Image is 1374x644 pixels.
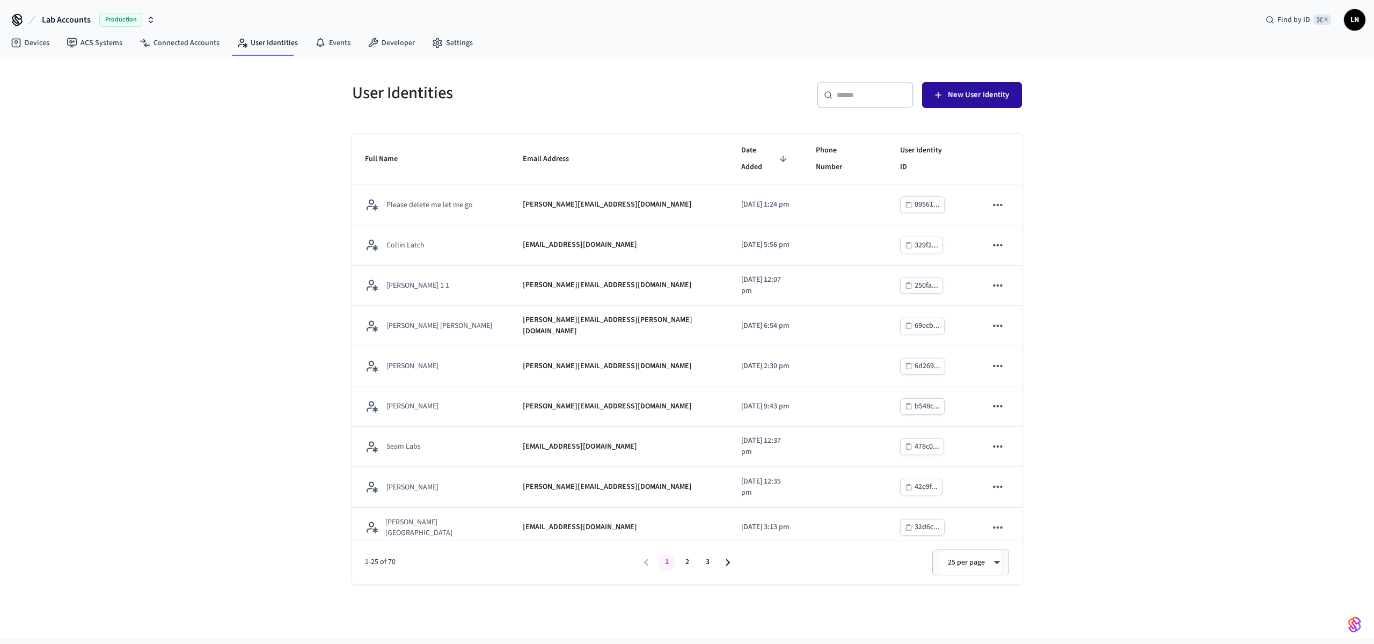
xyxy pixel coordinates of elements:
[386,361,438,371] p: [PERSON_NAME]
[523,151,583,167] span: Email Address
[915,521,940,534] div: 32d6c...
[741,320,790,332] p: [DATE] 6:54 pm
[523,441,637,452] p: [EMAIL_ADDRESS][DOMAIN_NAME]
[1345,10,1364,30] span: LN
[386,200,473,210] p: Please delete me let me go
[306,33,359,53] a: Events
[1257,10,1340,30] div: Find by ID⌘ K
[699,554,716,571] button: Go to page 3
[915,198,940,211] div: 09561...
[386,441,421,452] p: Seam Labs
[58,33,131,53] a: ACS Systems
[365,151,412,167] span: Full Name
[900,277,943,294] button: 250fa...
[386,320,492,331] p: [PERSON_NAME] [PERSON_NAME]
[523,361,692,372] p: [PERSON_NAME][EMAIL_ADDRESS][DOMAIN_NAME]
[915,360,940,373] div: 6d269...
[915,239,938,252] div: 329f2...
[816,142,874,176] span: Phone Number
[915,480,938,494] div: 42e9f...
[1348,616,1361,633] img: SeamLogoGradient.69752ec5.svg
[900,142,961,176] span: User Identity ID
[915,400,940,413] div: b548c...
[523,280,692,291] p: [PERSON_NAME][EMAIL_ADDRESS][DOMAIN_NAME]
[922,82,1022,108] button: New User Identity
[741,274,790,297] p: [DATE] 12:07 pm
[900,519,945,536] button: 32d6c...
[658,554,675,571] button: page 1
[741,239,790,251] p: [DATE] 5:56 pm
[99,13,142,27] span: Production
[386,401,438,412] p: [PERSON_NAME]
[900,438,944,455] button: 478c0...
[741,361,790,372] p: [DATE] 2:30 pm
[741,199,790,210] p: [DATE] 1:24 pm
[1277,14,1310,25] span: Find by ID
[386,240,425,251] p: Collin Latch
[523,239,637,251] p: [EMAIL_ADDRESS][DOMAIN_NAME]
[915,319,940,333] div: 69ecb...
[719,554,736,571] button: Go to next page
[939,550,1003,575] div: 25 per page
[1344,9,1365,31] button: LN
[359,33,423,53] a: Developer
[523,522,637,533] p: [EMAIL_ADDRESS][DOMAIN_NAME]
[228,33,306,53] a: User Identities
[365,557,636,568] span: 1-25 of 70
[741,401,790,412] p: [DATE] 9:43 pm
[900,196,945,213] button: 09561...
[2,33,58,53] a: Devices
[423,33,481,53] a: Settings
[741,435,790,458] p: [DATE] 12:37 pm
[386,482,438,493] p: [PERSON_NAME]
[678,554,696,571] button: Go to page 2
[900,479,942,495] button: 42e9f...
[741,142,790,176] span: Date Added
[523,401,692,412] p: [PERSON_NAME][EMAIL_ADDRESS][DOMAIN_NAME]
[900,237,943,253] button: 329f2...
[900,358,945,375] button: 6d269...
[1313,14,1331,25] span: ⌘ K
[915,440,939,453] div: 478c0...
[352,82,681,104] h5: User Identities
[523,199,692,210] p: [PERSON_NAME][EMAIL_ADDRESS][DOMAIN_NAME]
[42,13,91,26] span: Lab Accounts
[523,481,692,493] p: [PERSON_NAME][EMAIL_ADDRESS][DOMAIN_NAME]
[915,279,938,292] div: 250fa...
[900,318,945,334] button: 69ecb...
[385,517,497,538] p: [PERSON_NAME] [GEOGRAPHIC_DATA]
[386,280,449,291] p: [PERSON_NAME] 1 1
[523,314,715,337] p: [PERSON_NAME][EMAIL_ADDRESS][PERSON_NAME][DOMAIN_NAME]
[741,476,790,499] p: [DATE] 12:35 pm
[948,88,1009,102] span: New User Identity
[131,33,228,53] a: Connected Accounts
[741,522,790,533] p: [DATE] 3:13 pm
[900,398,945,415] button: b548c...
[636,554,738,571] nav: pagination navigation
